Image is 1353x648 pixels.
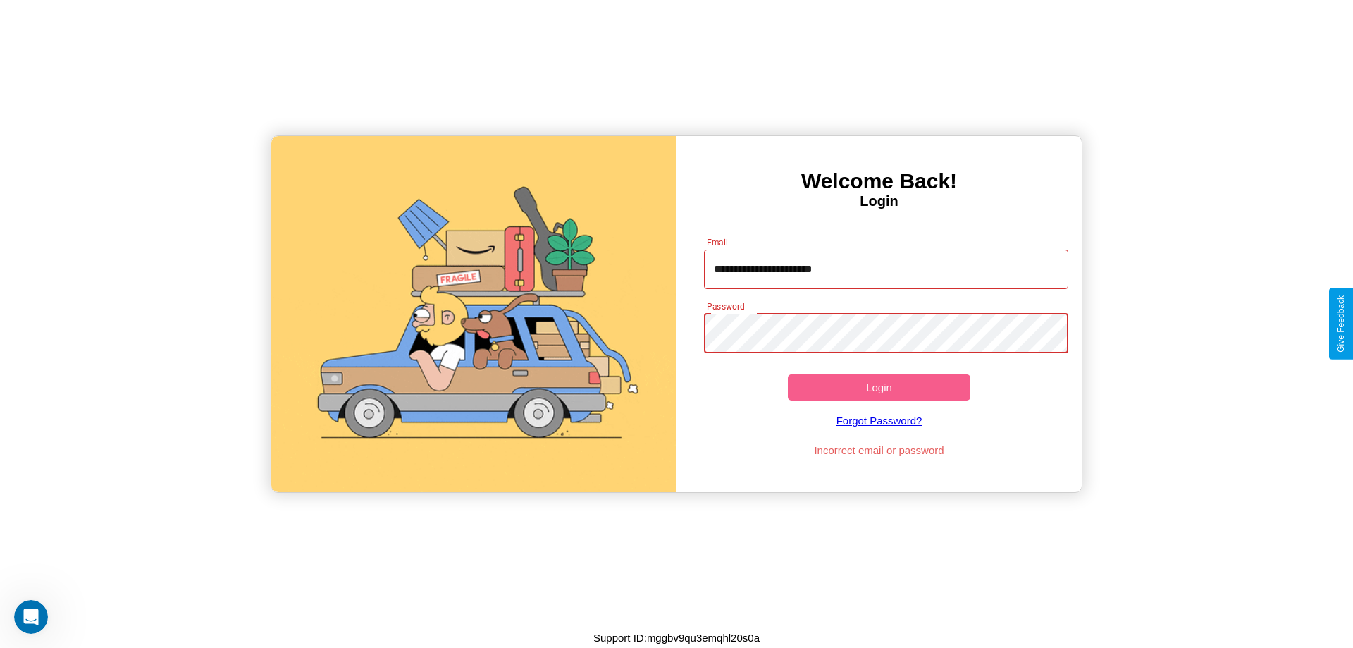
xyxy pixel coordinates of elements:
label: Password [707,300,744,312]
h4: Login [676,193,1082,209]
a: Forgot Password? [697,401,1062,441]
h3: Welcome Back! [676,169,1082,193]
label: Email [707,236,729,248]
button: Login [788,374,970,401]
img: gif [271,136,676,492]
div: Give Feedback [1336,295,1346,353]
p: Incorrect email or password [697,441,1062,460]
p: Support ID: mggbv9qu3emqhl20s0a [593,628,760,647]
iframe: Intercom live chat [14,600,48,634]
